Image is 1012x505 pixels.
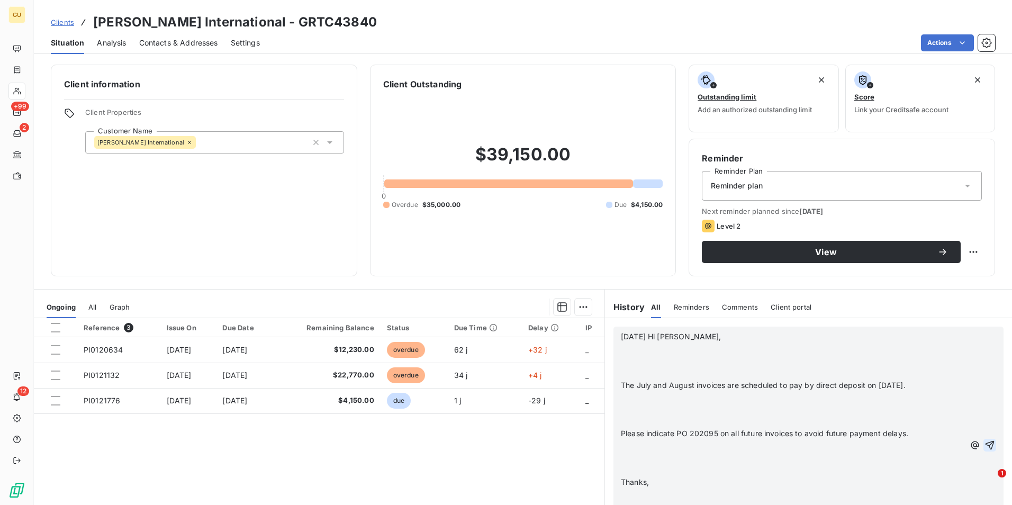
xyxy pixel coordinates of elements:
h6: History [605,301,645,313]
button: Actions [921,34,974,51]
div: Issue On [167,323,210,332]
span: All [88,303,96,311]
span: Reminder plan [711,181,763,191]
span: $4,150.00 [281,395,374,406]
span: Contacts & Addresses [139,38,218,48]
span: _ [585,345,589,354]
span: Clients [51,18,74,26]
span: overdue [387,367,425,383]
h3: [PERSON_NAME] International - GRTC43840 [93,13,377,32]
span: 34 j [454,371,468,380]
span: Ongoing [47,303,76,311]
span: Next reminder planned since [702,207,982,215]
span: [DATE] [222,371,247,380]
span: [DATE] [167,396,192,405]
span: [DATE] [167,371,192,380]
span: Outstanding limit [698,93,756,101]
a: Clients [51,17,74,28]
span: 3 [124,323,133,332]
div: Due Date [222,323,268,332]
input: Add a tag [196,138,204,147]
span: Please indicate PO 202095 on all future invoices to avoid future payment delays. [621,429,908,438]
span: due [387,393,411,409]
span: [DATE] [167,345,192,354]
span: [DATE] Hi [PERSON_NAME], [621,332,721,341]
span: Client Properties [85,108,344,123]
span: 1 j [454,396,461,405]
span: +99 [11,102,29,111]
span: Client portal [771,303,811,311]
span: PI0120634 [84,345,123,354]
span: Analysis [97,38,126,48]
span: PI0121132 [84,371,120,380]
h6: Client Outstanding [383,78,462,91]
span: [DATE] [799,207,823,215]
span: Link your Creditsafe account [854,105,948,114]
span: Situation [51,38,84,48]
span: Score [854,93,874,101]
div: IP [585,323,598,332]
h6: Client information [64,78,344,91]
div: Due Time [454,323,516,332]
span: PI0121776 [84,396,120,405]
div: Reference [84,323,154,332]
span: $35,000.00 [422,200,461,210]
span: All [651,303,661,311]
iframe: Intercom live chat [976,469,1001,494]
span: $4,150.00 [631,200,663,210]
span: Thanks, [621,477,649,486]
h2: $39,150.00 [383,144,663,176]
span: +4 j [528,371,542,380]
span: 62 j [454,345,468,354]
span: overdue [387,342,425,358]
span: [PERSON_NAME] International [97,139,184,146]
span: Reminders [674,303,709,311]
span: Level 2 [717,222,740,230]
span: View [715,248,937,256]
span: Graph [110,303,130,311]
span: Add an authorized outstanding limit [698,105,812,114]
h6: Reminder [702,152,982,165]
button: ScoreLink your Creditsafe account [845,65,995,132]
span: The July and August invoices are scheduled to pay by direct deposit on [DATE]. [621,381,906,390]
span: 0 [382,192,386,200]
span: 12 [17,386,29,396]
img: Logo LeanPay [8,482,25,499]
div: Status [387,323,441,332]
button: Outstanding limitAdd an authorized outstanding limit [689,65,838,132]
span: Comments [722,303,758,311]
div: Remaining Balance [281,323,374,332]
span: _ [585,371,589,380]
span: Due [615,200,627,210]
span: 2 [20,123,29,132]
span: $12,230.00 [281,345,374,355]
div: Delay [528,323,573,332]
span: Settings [231,38,260,48]
span: $22,770.00 [281,370,374,381]
div: GU [8,6,25,23]
span: _ [585,396,589,405]
span: [DATE] [222,396,247,405]
span: +32 j [528,345,547,354]
span: -29 j [528,396,545,405]
span: Overdue [392,200,418,210]
button: View [702,241,961,263]
span: [DATE] [222,345,247,354]
span: 1 [998,469,1006,477]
